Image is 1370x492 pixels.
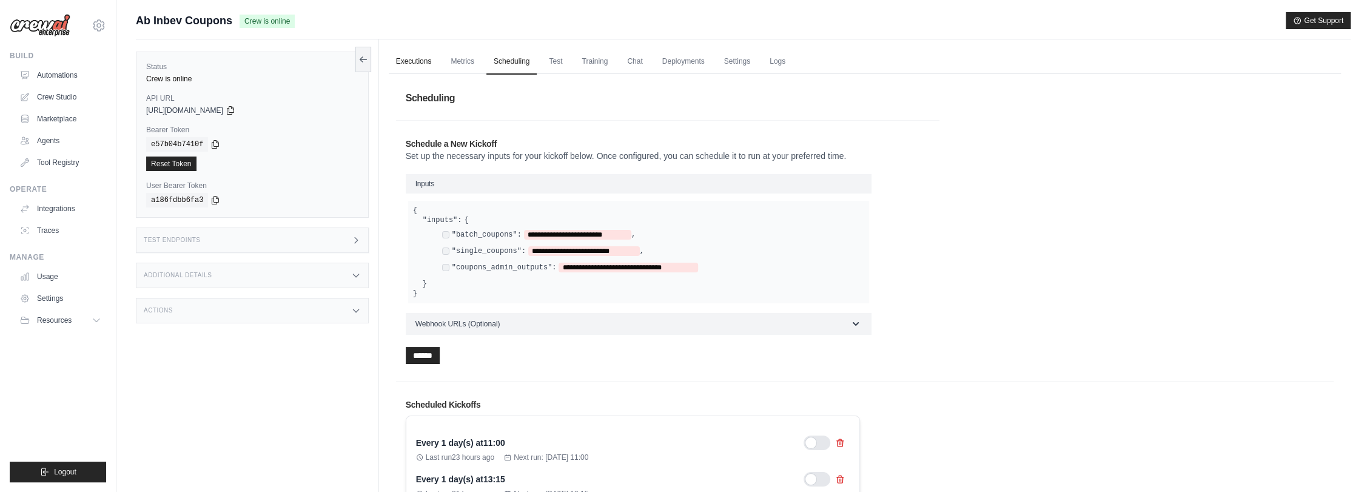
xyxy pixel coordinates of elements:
[15,289,106,308] a: Settings
[15,153,106,172] a: Tool Registry
[146,62,358,72] label: Status
[10,462,106,482] button: Logout
[396,81,1334,115] h1: Scheduling
[464,215,468,225] span: {
[146,106,223,115] span: [URL][DOMAIN_NAME]
[655,49,712,75] a: Deployments
[1309,434,1370,492] iframe: Chat Widget
[10,14,70,37] img: Logo
[483,438,505,448] time: September 1, 2025 at 11:00 GMT-3
[486,49,537,75] a: Scheduling
[415,319,500,329] span: Webhook URLs (Optional)
[483,474,505,484] time: September 1, 2025 at 13:15 GMT-3
[452,246,526,256] label: "single_coupons":
[146,193,208,207] code: a186fdbb6fa3
[416,437,505,449] div: Every 1 day(s) at
[406,399,1324,411] h2: Scheduled Kickoffs
[15,311,106,330] button: Resources
[423,279,427,289] span: }
[15,221,106,240] a: Traces
[144,272,212,279] h3: Additional Details
[762,49,793,75] a: Logs
[545,453,588,462] time: September 1, 2025 at 11:00 GMT-3
[10,184,106,194] div: Operate
[1309,434,1370,492] div: Widget de chat
[15,131,106,150] a: Agents
[416,473,505,485] div: Every 1 day(s) at
[136,12,232,29] span: Ab Inbev Coupons
[15,199,106,218] a: Integrations
[1286,12,1351,29] button: Get Support
[10,51,106,61] div: Build
[15,87,106,107] a: Crew Studio
[15,66,106,85] a: Automations
[146,181,358,190] label: User Bearer Token
[146,125,358,135] label: Bearer Token
[426,453,494,462] span: Last run
[413,206,417,215] span: {
[144,237,201,244] h3: Test Endpoints
[54,467,76,477] span: Logout
[406,150,930,162] p: Set up the necessary inputs for your kickoff below. Once configured, you can schedule it to run a...
[452,263,557,272] label: "coupons_admin_outputs":
[37,315,72,325] span: Resources
[452,230,522,240] label: "batch_coupons":
[406,138,930,150] h2: Schedule a New Kickoff
[146,93,358,103] label: API URL
[574,49,615,75] a: Training
[146,157,196,171] a: Reset Token
[15,267,106,286] a: Usage
[542,49,569,75] a: Test
[717,49,757,75] a: Settings
[240,15,295,28] span: Crew is online
[406,313,871,335] button: Webhook URLs (Optional)
[514,453,588,462] span: Next run:
[146,137,208,152] code: e57b04b7410f
[452,453,494,462] time: August 31, 2025 at 11:00 GMT-3
[413,289,417,298] span: }
[423,215,462,225] label: "inputs":
[415,180,434,188] span: Inputs
[443,49,482,75] a: Metrics
[15,109,106,129] a: Marketplace
[146,74,358,84] div: Crew is online
[389,49,439,75] a: Executions
[144,307,173,314] h3: Actions
[10,252,106,262] div: Manage
[620,49,650,75] a: Chat
[631,230,636,240] span: ,
[640,246,644,256] span: ,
